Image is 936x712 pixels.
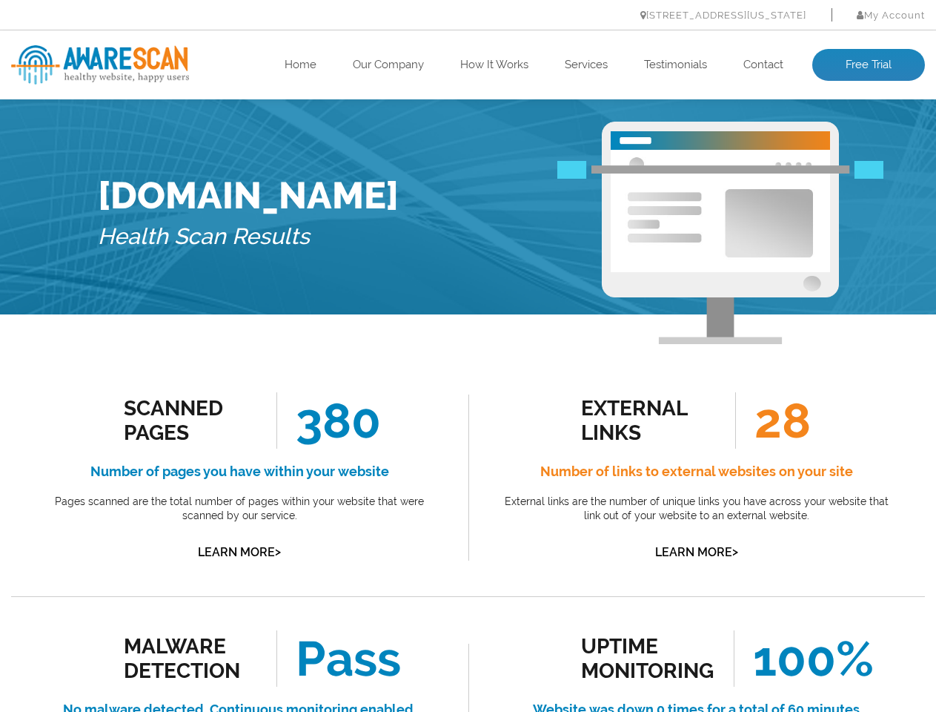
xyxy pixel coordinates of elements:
p: Pages scanned are the total number of pages within your website that were scanned by our service. [44,495,435,524]
span: Pass [276,630,401,687]
span: 100% [734,630,874,687]
div: scanned pages [124,396,258,445]
span: 380 [276,392,381,449]
h1: [DOMAIN_NAME] [98,174,399,217]
h4: Number of links to external websites on your site [502,460,892,484]
img: Free Website Analysis [611,150,830,272]
img: Free Webiste Analysis [557,162,883,179]
a: Learn More> [198,545,281,559]
p: External links are the number of unique links you have across your website that link out of your ... [502,495,892,524]
span: 28 [735,392,811,449]
div: uptime monitoring [581,634,715,683]
div: malware detection [124,634,258,683]
img: Free Webiste Analysis [602,122,839,344]
span: > [732,541,738,562]
div: external links [581,396,715,445]
span: > [275,541,281,562]
a: Learn More> [655,545,738,559]
h5: Health Scan Results [98,217,399,257]
h4: Number of pages you have within your website [44,460,435,484]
